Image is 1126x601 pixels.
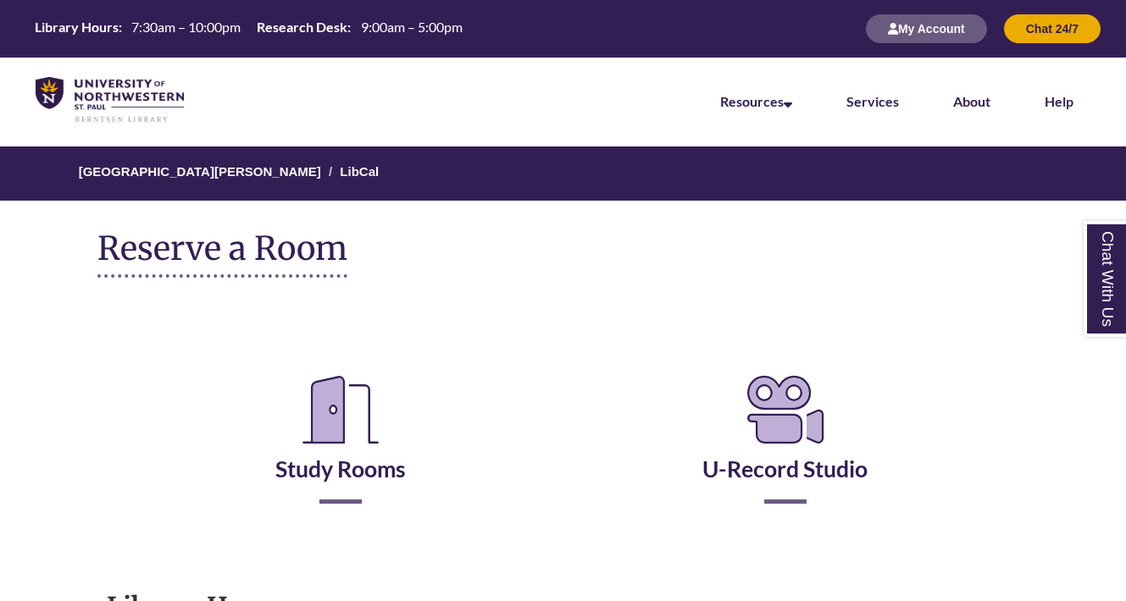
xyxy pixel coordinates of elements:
nav: Breadcrumb [97,146,1029,201]
th: Library Hours: [28,18,125,36]
span: 9:00am – 5:00pm [361,19,463,35]
a: My Account [866,21,987,36]
button: Chat 24/7 [1004,14,1101,43]
a: U-Record Studio [702,413,868,482]
a: Study Rooms [275,413,406,482]
a: Chat 24/7 [1004,21,1101,36]
th: Research Desk: [250,18,353,36]
img: UNWSP Library Logo [36,77,184,124]
a: About [953,93,990,109]
a: LibCal [340,164,379,179]
a: Resources [720,93,792,109]
a: Services [846,93,899,109]
a: Help [1045,93,1073,109]
span: 7:30am – 10:00pm [131,19,241,35]
button: My Account [866,14,987,43]
div: Reserve a Room [97,320,1029,554]
h1: Reserve a Room [97,230,347,278]
a: [GEOGRAPHIC_DATA][PERSON_NAME] [79,164,321,179]
table: Hours Today [28,18,469,38]
a: Hours Today [28,18,469,40]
